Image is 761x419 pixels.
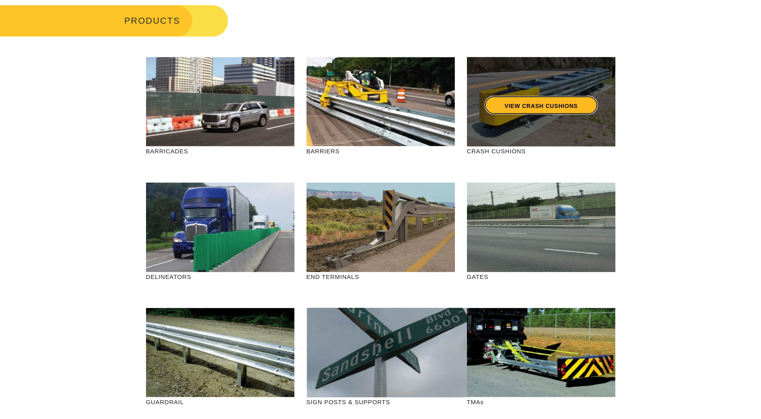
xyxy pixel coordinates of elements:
p: TMAs [467,397,615,407]
p: GUARDRAIL [146,397,294,407]
p: BARRIERS [306,146,455,156]
p: DELINEATORS [146,272,294,281]
p: SIGN POSTS & SUPPORTS [306,397,455,407]
p: GATES [467,272,615,281]
p: BARRICADES [146,146,294,156]
p: END TERMINALS [306,272,455,281]
p: CRASH CUSHIONS [467,146,615,156]
a: VIEW CRASH CUSHIONS [484,96,597,114]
